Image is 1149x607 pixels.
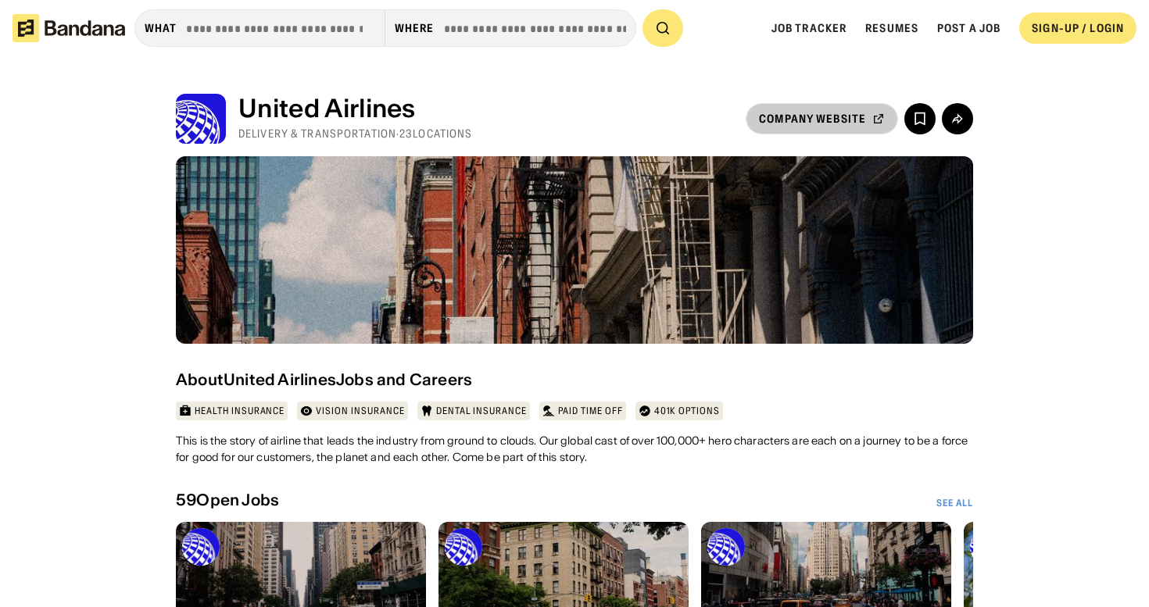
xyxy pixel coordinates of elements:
[176,491,279,509] div: 59 Open Jobs
[176,94,226,144] img: United Airlines logo
[176,156,973,344] img: United Airlines banner image
[316,405,404,417] div: Vision insurance
[145,21,177,35] div: what
[395,21,435,35] div: Where
[746,103,898,134] a: company website
[13,14,125,42] img: Bandana logotype
[558,405,622,417] div: Paid time off
[238,127,472,141] div: Delivery & Transportation · 23 Locations
[771,21,847,35] a: Job Tracker
[176,370,224,389] div: About
[182,528,220,566] img: United Airlines logo
[970,528,1008,566] img: United Airlines logo
[937,21,1000,35] a: Post a job
[436,405,527,417] div: Dental insurance
[176,433,973,466] div: This is the story of airline that leads the industry from ground to clouds. Our global cast of ov...
[865,21,918,35] a: Resumes
[1032,21,1124,35] div: SIGN-UP / LOGIN
[238,94,472,123] div: United Airlines
[195,405,285,417] div: Health insurance
[654,405,721,417] div: 401k options
[936,497,973,509] a: See All
[445,528,482,566] img: United Airlines logo
[224,370,472,389] div: United Airlines Jobs and Careers
[707,528,745,566] img: United Airlines logo
[759,113,866,124] div: company website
